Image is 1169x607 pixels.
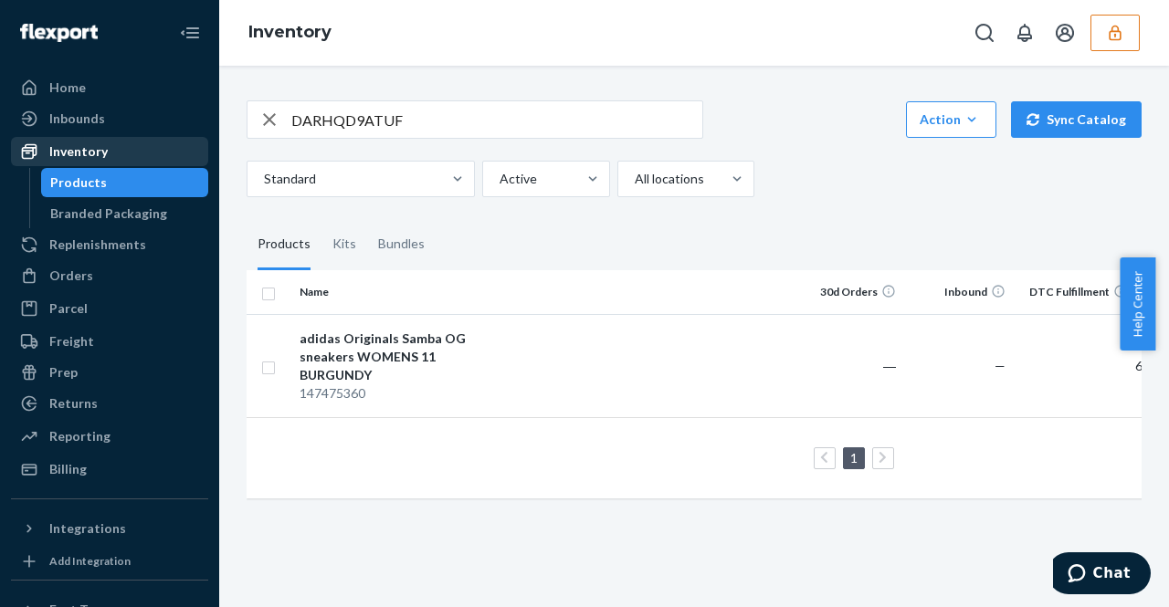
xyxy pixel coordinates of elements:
a: Inventory [248,22,332,42]
button: Sync Catalog [1011,101,1142,138]
a: Home [11,73,208,102]
a: Prep [11,358,208,387]
div: Branded Packaging [50,204,167,223]
a: Orders [11,261,208,290]
button: Open account menu [1047,15,1083,51]
button: Action [906,101,996,138]
div: Home [49,78,86,97]
span: — [995,358,1006,373]
div: Reporting [49,427,111,445]
img: Flexport logo [20,24,98,42]
iframe: Opens a widget where you can chat to one of our agents [1053,552,1151,598]
th: DTC Fulfillment [1013,270,1150,314]
button: Open Search Box [966,15,1003,51]
button: Open notifications [1006,15,1043,51]
div: Add Integration [49,553,131,569]
div: Returns [49,394,98,413]
div: Products [258,219,311,270]
button: Integrations [11,514,208,543]
div: Inbounds [49,110,105,128]
a: Add Integration [11,550,208,572]
button: Help Center [1120,257,1155,351]
a: Page 1 is your current page [847,450,861,466]
a: Returns [11,389,208,418]
a: Branded Packaging [41,199,209,228]
div: Integrations [49,519,126,538]
a: Inbounds [11,104,208,133]
td: 6 [1013,314,1150,417]
div: Replenishments [49,235,146,254]
div: Inventory [49,142,108,161]
div: Kits [332,219,356,270]
a: Parcel [11,294,208,323]
a: Replenishments [11,230,208,259]
th: Name [292,270,498,314]
input: Search inventory by name or sku [291,101,702,138]
a: Products [41,168,209,197]
a: Reporting [11,422,208,451]
input: All locations [633,170,635,188]
ol: breadcrumbs [234,6,346,59]
div: Bundles [378,219,425,270]
a: Freight [11,327,208,356]
div: Parcel [49,299,88,318]
a: Inventory [11,137,208,166]
a: Billing [11,455,208,484]
th: 30d Orders [794,270,903,314]
div: Freight [49,332,94,351]
div: adidas Originals Samba OG sneakers WOMENS 11 BURGUNDY [300,330,490,384]
div: Products [50,173,107,192]
td: ― [794,314,903,417]
div: 147475360 [300,384,490,403]
div: Billing [49,460,87,478]
input: Standard [262,170,264,188]
button: Close Navigation [172,15,208,51]
input: Active [498,170,500,188]
div: Prep [49,363,78,382]
div: Action [920,110,983,129]
div: Orders [49,267,93,285]
th: Inbound [903,270,1013,314]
